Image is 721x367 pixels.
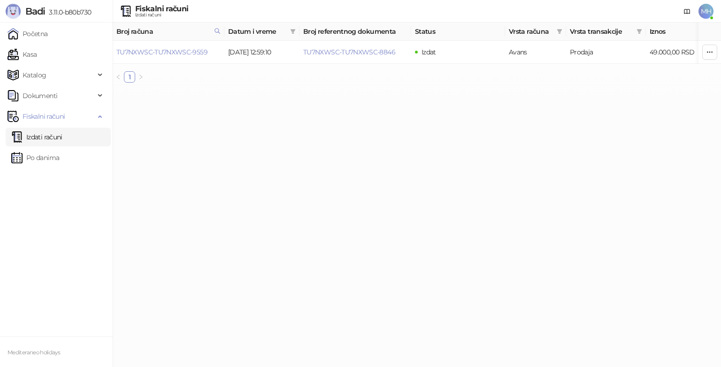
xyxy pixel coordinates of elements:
[23,66,46,84] span: Katalog
[224,41,299,64] td: [DATE] 12:59:10
[25,6,45,17] span: Badi
[646,41,712,64] td: 49.000,00 RSD
[116,26,210,37] span: Broj računa
[650,26,698,37] span: Iznos
[8,45,37,64] a: Kasa
[115,74,121,80] span: left
[8,24,48,43] a: Početna
[45,8,91,16] span: 3.11.0-b80b730
[566,23,646,41] th: Vrsta transakcije
[11,128,62,146] a: Izdati računi
[555,24,564,38] span: filter
[11,148,59,167] a: Po danima
[113,23,224,41] th: Broj računa
[637,29,642,34] span: filter
[411,23,505,41] th: Status
[113,71,124,83] button: left
[422,48,436,56] span: Izdat
[135,13,188,17] div: Izdati računi
[570,26,633,37] span: Vrsta transakcije
[116,48,207,56] a: TU7NXWSC-TU7NXWSC-9559
[6,4,21,19] img: Logo
[23,107,65,126] span: Fiskalni računi
[303,48,395,56] a: TU7NXWSC-TU7NXWSC-8846
[557,29,562,34] span: filter
[635,24,644,38] span: filter
[23,86,57,105] span: Dokumenti
[566,41,646,64] td: Prodaja
[113,41,224,64] td: TU7NXWSC-TU7NXWSC-9559
[135,71,146,83] li: Sledeća strana
[505,23,566,41] th: Vrsta računa
[228,26,286,37] span: Datum i vreme
[290,29,296,34] span: filter
[124,72,135,82] a: 1
[680,4,695,19] a: Dokumentacija
[509,26,553,37] span: Vrsta računa
[135,71,146,83] button: right
[698,4,713,19] span: MH
[299,23,411,41] th: Broj referentnog dokumenta
[288,24,298,38] span: filter
[8,349,60,356] small: Mediteraneo holidays
[138,74,144,80] span: right
[505,41,566,64] td: Avans
[135,5,188,13] div: Fiskalni računi
[113,71,124,83] li: Prethodna strana
[124,71,135,83] li: 1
